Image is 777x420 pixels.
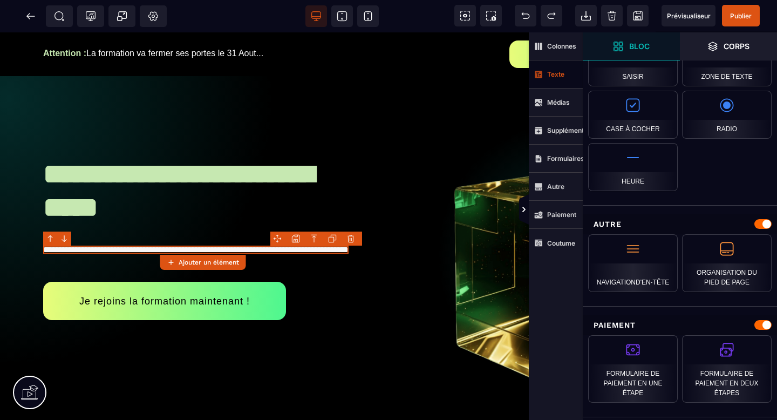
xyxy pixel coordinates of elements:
[547,126,596,134] font: Supplémentaire
[682,234,772,292] div: Organisation du pied de page
[547,98,570,106] font: Médias
[682,38,772,86] div: Zone de texte
[547,239,575,247] font: Coutume
[440,119,683,362] img: 58ea2dc77b4ac24cb060f214351710eb_Cube.png
[583,32,680,60] span: Open Blocks
[662,5,715,26] span: Aperçu
[680,32,777,60] span: Ouvrir le gestionnaire de calques
[682,91,772,139] div: Radio
[547,70,564,78] font: Texte
[588,91,678,139] div: Case à cocher
[682,335,772,403] div: Formulaire de paiement en deux étapes
[667,12,711,20] font: Prévisualiseur
[730,12,752,20] span: Publier
[588,335,678,403] div: Formulaire de paiement en une étape
[547,42,576,50] font: Colonnes
[588,234,678,292] div: Navigation d'en-tête
[594,321,636,329] font: Paiement
[160,255,246,270] button: Ajouter un élément
[629,42,650,50] strong: Bloc
[724,42,749,51] font: Corps
[454,5,476,26] span: Afficher les composants
[179,259,239,266] font: Ajouter un élément
[547,182,564,191] font: Autre
[588,38,678,86] div: Saisir
[594,220,622,228] font: Autre
[588,143,678,191] div: Heure
[547,211,576,219] font: Paiement
[547,154,584,162] font: Formulaires
[43,13,509,29] text: La formation va fermer ses portes le 31 Aout...
[43,249,286,288] button: Je rejoins la formation maintenant !
[480,5,502,26] span: Capture d'écran
[43,16,86,25] span: Attention :
[509,8,734,36] button: Je rejoins la formation maintenant !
